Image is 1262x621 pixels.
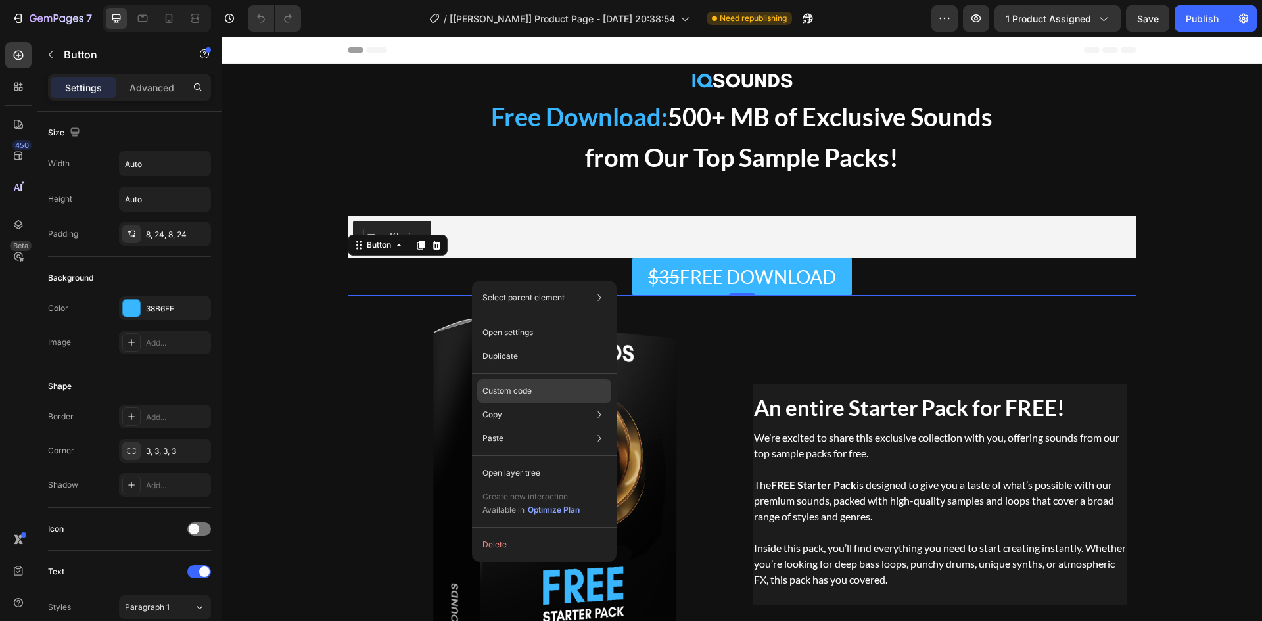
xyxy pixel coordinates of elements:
div: 450 [12,140,32,150]
div: Corner [48,445,74,457]
div: Publish [1186,12,1219,26]
div: Add... [146,480,208,492]
div: Border [48,411,74,423]
p: We’re excited to share this exclusive collection with you, offering sounds from our top sample pa... [532,393,905,425]
p: 7 [86,11,92,26]
p: Select parent element [482,292,565,304]
div: Undo/Redo [248,5,301,32]
div: Width [48,158,70,170]
div: Image [48,336,71,348]
p: Open settings [482,327,533,338]
span: Paragraph 1 [125,601,170,613]
div: Height [48,193,72,205]
div: 8, 24, 8, 24 [146,229,208,241]
div: Color [48,302,68,314]
input: Auto [120,187,210,211]
div: 38B6FF [146,303,208,315]
img: Klaviyo.png [142,192,158,208]
div: Klaviyo [168,192,199,206]
div: Button [143,202,172,214]
span: Save [1137,13,1159,24]
div: Background [48,272,93,284]
p: Advanced [129,81,174,95]
button: Save [1126,5,1169,32]
div: Shape [48,380,72,392]
div: Padding [48,228,78,240]
p: Button [64,47,175,62]
p: Inside this pack, you’ll find everything you need to start creating instantly. Whether you’re loo... [532,503,905,551]
span: / [444,12,447,26]
s: $35 [427,229,458,251]
button: 7 [5,5,98,32]
span: Available in [482,505,525,515]
p: Create new interaction [482,490,580,503]
input: Auto [120,152,210,175]
div: Size [48,124,83,142]
div: Add... [146,337,208,349]
iframe: To enrich screen reader interactions, please activate Accessibility in Grammarly extension settings [222,37,1262,621]
div: Icon [48,523,64,535]
p: Custom code [482,385,532,397]
div: Add... [146,411,208,423]
strong: FREE Starter Pack [549,442,635,454]
button: Paragraph 1 [119,595,211,619]
p: Copy [482,409,502,421]
button: 1 product assigned [994,5,1121,32]
p: Settings [65,81,102,95]
span: 500+ MB of Exclusive Sounds [446,64,771,95]
button: Publish [1175,5,1230,32]
p: Open layer tree [482,467,540,479]
button: Optimize Plan [527,503,580,517]
span: [[PERSON_NAME]] Product Page - [DATE] 20:38:54 [450,12,675,26]
span: from Our Top Sample Packs! [363,105,677,135]
span: Free Download: [269,64,446,95]
p: FREE DOWNLOAD [427,226,615,254]
p: Paste [482,432,503,444]
div: Text [48,566,64,578]
button: Delete [477,533,611,557]
button: Klaviyo [131,184,210,216]
div: 3, 3, 3, 3 [146,446,208,457]
div: Beta [10,241,32,251]
div: Styles [48,601,71,613]
div: Optimize Plan [528,504,580,516]
span: Need republishing [720,12,787,24]
span: An entire Starter Pack for FREE! [532,357,843,384]
p: The is designed to give you a taste of what’s possible with our premium sounds, packed with high-... [532,440,905,488]
div: Shadow [48,479,78,491]
p: Duplicate [482,350,518,362]
button: <p><s>$35</s> FREE DOWNLOAD</p> [411,221,630,259]
span: 1 product assigned [1006,12,1091,26]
